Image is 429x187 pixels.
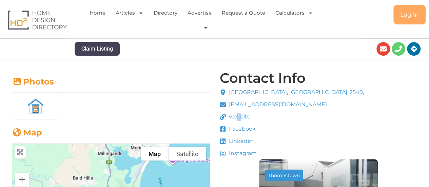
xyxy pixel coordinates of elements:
a: Photos [12,77,54,87]
a: Advertise [188,5,212,21]
a: Map [12,128,42,137]
button: Zoom in [15,173,29,186]
span: Linkedin [227,137,253,145]
span: Facebook [227,125,256,133]
a: Articles [116,5,143,21]
button: Claim Listing [75,42,120,56]
span: [EMAIL_ADDRESS][DOMAIN_NAME] [227,100,327,109]
span: Instagram [227,149,257,157]
a: Request a Quote [222,5,265,21]
span: [GEOGRAPHIC_DATA], [GEOGRAPHIC_DATA], 2549, [227,88,364,96]
a: Calculators [275,5,313,21]
a: Log in [393,5,426,24]
nav: Menu [88,5,320,35]
div: Thomastown [268,173,299,177]
h4: Contact Info [220,71,306,85]
a: Home [90,5,105,21]
a: [EMAIL_ADDRESS][DOMAIN_NAME] [220,100,364,109]
span: website [227,113,251,121]
img: Garage Door Supply & Repair Icon [12,93,59,119]
a: Directory [154,5,177,21]
button: Show satellite imagery [169,147,206,161]
span: Log in [400,12,419,18]
button: Show street map [141,147,169,161]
